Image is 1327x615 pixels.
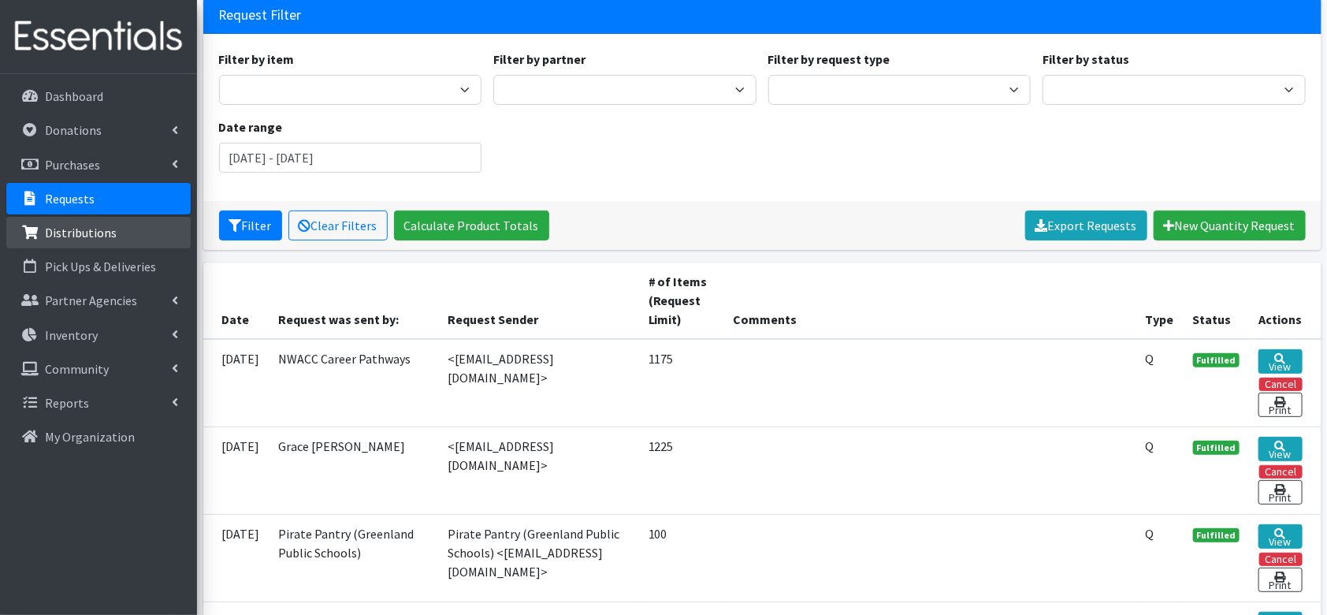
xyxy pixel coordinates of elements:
[219,50,295,69] label: Filter by item
[1136,263,1184,339] th: Type
[219,117,283,136] label: Date range
[438,514,639,602] td: Pirate Pantry (Greenland Public Schools) <[EMAIL_ADDRESS][DOMAIN_NAME]>
[1146,438,1154,454] abbr: Quantity
[1258,524,1302,549] a: View
[269,514,438,602] td: Pirate Pantry (Greenland Public Schools)
[203,263,269,339] th: Date
[6,183,191,214] a: Requests
[45,259,156,274] p: Pick Ups & Deliveries
[6,421,191,453] a: My Organization
[1146,351,1154,367] abbr: Quantity
[45,361,109,377] p: Community
[269,263,438,339] th: Request was sent by:
[723,263,1136,339] th: Comments
[1193,353,1240,367] span: Fulfilled
[1259,465,1303,479] button: Cancel
[45,429,135,445] p: My Organization
[45,122,102,138] p: Donations
[1025,211,1147,240] a: Export Requests
[1193,441,1240,455] span: Fulfilled
[203,514,269,602] td: [DATE]
[6,114,191,146] a: Donations
[493,50,585,69] label: Filter by partner
[45,327,98,343] p: Inventory
[639,427,723,514] td: 1225
[1043,50,1129,69] label: Filter by status
[438,263,639,339] th: Request Sender
[219,211,282,240] button: Filter
[6,319,191,351] a: Inventory
[6,353,191,385] a: Community
[768,50,890,69] label: Filter by request type
[203,339,269,427] td: [DATE]
[45,157,100,173] p: Purchases
[1259,553,1303,566] button: Cancel
[6,251,191,282] a: Pick Ups & Deliveries
[219,7,302,24] h3: Request Filter
[639,263,723,339] th: # of Items (Request Limit)
[1184,263,1250,339] th: Status
[1154,211,1306,240] a: New Quantity Request
[203,427,269,514] td: [DATE]
[45,395,89,411] p: Reports
[1258,568,1302,592] a: Print
[438,427,639,514] td: <[EMAIL_ADDRESS][DOMAIN_NAME]>
[45,191,95,207] p: Requests
[1193,528,1240,542] span: Fulfilled
[45,88,103,104] p: Dashboard
[1258,349,1302,374] a: View
[438,339,639,427] td: <[EMAIL_ADDRESS][DOMAIN_NAME]>
[45,293,137,308] p: Partner Agencies
[394,211,549,240] a: Calculate Product Totals
[1258,393,1302,417] a: Print
[639,514,723,602] td: 100
[1258,480,1302,505] a: Print
[45,225,117,240] p: Distributions
[1258,437,1302,461] a: View
[6,387,191,419] a: Reports
[6,149,191,181] a: Purchases
[219,143,482,173] input: January 1, 2011 - December 31, 2011
[6,80,191,112] a: Dashboard
[639,339,723,427] td: 1175
[269,339,438,427] td: NWACC Career Pathways
[288,211,388,240] a: Clear Filters
[1146,526,1154,542] abbr: Quantity
[1259,378,1303,391] button: Cancel
[1249,263,1321,339] th: Actions
[6,217,191,248] a: Distributions
[6,10,191,63] img: HumanEssentials
[6,285,191,316] a: Partner Agencies
[269,427,438,514] td: Grace [PERSON_NAME]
